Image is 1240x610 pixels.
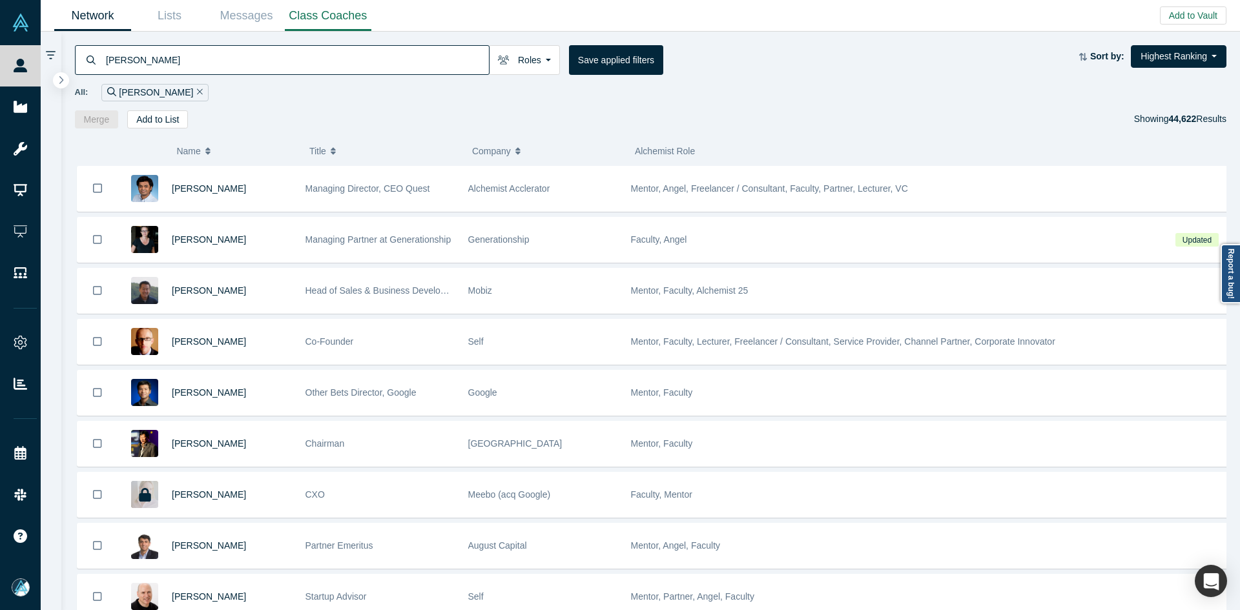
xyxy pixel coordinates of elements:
[172,285,246,296] a: [PERSON_NAME]
[172,183,246,194] a: [PERSON_NAME]
[472,137,621,165] button: Company
[77,371,118,415] button: Bookmark
[131,379,158,406] img: Steven Kan's Profile Image
[101,84,209,101] div: [PERSON_NAME]
[172,234,246,245] a: [PERSON_NAME]
[1131,45,1226,68] button: Highest Ranking
[12,578,30,596] img: Mia Scott's Account
[631,438,693,449] span: Mentor, Faculty
[75,110,119,128] button: Merge
[305,591,367,602] span: Startup Advisor
[305,336,354,347] span: Co-Founder
[77,218,118,262] button: Bookmark
[176,137,200,165] span: Name
[468,285,492,296] span: Mobiz
[131,277,158,304] img: Michael Chang's Profile Image
[631,540,721,551] span: Mentor, Angel, Faculty
[208,1,285,31] a: Messages
[193,85,203,100] button: Remove Filter
[75,86,88,99] span: All:
[305,183,430,194] span: Managing Director, CEO Quest
[172,489,246,500] a: [PERSON_NAME]
[468,540,527,551] span: August Capital
[468,183,550,194] span: Alchemist Acclerator
[631,489,692,500] span: Faculty, Mentor
[305,540,373,551] span: Partner Emeritus
[131,175,158,202] img: Gnani Palanikumar's Profile Image
[176,137,296,165] button: Name
[468,387,497,398] span: Google
[309,137,326,165] span: Title
[468,336,484,347] span: Self
[468,489,551,500] span: Meebo (acq Google)
[631,591,754,602] span: Mentor, Partner, Angel, Faculty
[131,226,158,253] img: Rachel Chalmers's Profile Image
[127,110,188,128] button: Add to List
[1175,233,1218,247] span: Updated
[131,1,208,31] a: Lists
[77,320,118,364] button: Bookmark
[77,269,118,313] button: Bookmark
[468,234,530,245] span: Generationship
[77,524,118,568] button: Bookmark
[131,532,158,559] img: Vivek Mehra's Profile Image
[131,583,158,610] img: Adam Frankl's Profile Image
[305,285,501,296] span: Head of Sales & Business Development (interim)
[631,336,1055,347] span: Mentor, Faculty, Lecturer, Freelancer / Consultant, Service Provider, Channel Partner, Corporate ...
[1221,244,1240,303] a: Report a bug!
[305,387,417,398] span: Other Bets Director, Google
[472,137,511,165] span: Company
[77,166,118,211] button: Bookmark
[172,591,246,602] a: [PERSON_NAME]
[468,591,484,602] span: Self
[635,146,695,156] span: Alchemist Role
[1168,114,1196,124] strong: 44,622
[285,1,371,31] a: Class Coaches
[489,45,560,75] button: Roles
[131,328,158,355] img: Robert Winder's Profile Image
[305,234,451,245] span: Managing Partner at Generationship
[1168,114,1226,124] span: Results
[631,285,749,296] span: Mentor, Faculty, Alchemist 25
[631,183,908,194] span: Mentor, Angel, Freelancer / Consultant, Faculty, Partner, Lecturer, VC
[1160,6,1226,25] button: Add to Vault
[172,336,246,347] a: [PERSON_NAME]
[1090,51,1124,61] strong: Sort by:
[468,438,563,449] span: [GEOGRAPHIC_DATA]
[172,387,246,398] a: [PERSON_NAME]
[569,45,663,75] button: Save applied filters
[131,430,158,457] img: Timothy Chou's Profile Image
[1134,110,1226,128] div: Showing
[105,45,489,75] input: Search by name, title, company, summary, expertise, investment criteria or topics of focus
[77,422,118,466] button: Bookmark
[54,1,131,31] a: Network
[172,438,246,449] a: [PERSON_NAME]
[305,489,325,500] span: CXO
[77,473,118,517] button: Bookmark
[631,234,687,245] span: Faculty, Angel
[631,387,693,398] span: Mentor, Faculty
[309,137,459,165] button: Title
[305,438,345,449] span: Chairman
[172,540,246,551] a: [PERSON_NAME]
[12,14,30,32] img: Alchemist Vault Logo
